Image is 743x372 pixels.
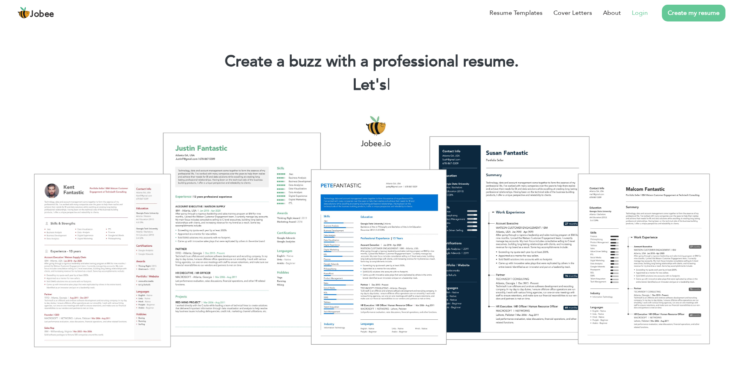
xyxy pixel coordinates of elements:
[18,7,54,19] a: Jobee
[387,74,390,96] span: |
[30,10,54,19] span: Jobee
[489,8,543,18] a: Resume Templates
[553,8,592,18] a: Cover Letters
[12,52,731,72] h1: Create a buzz with a professional resume.
[662,5,725,21] a: Create my resume
[12,75,731,95] h2: Let's
[18,7,30,19] img: jobee.io
[632,8,648,18] a: Login
[603,8,621,18] a: About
